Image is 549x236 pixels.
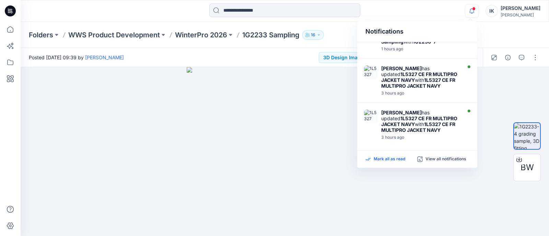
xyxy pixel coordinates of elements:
img: eyJhbGciOiJIUzI1NiIsImtpZCI6IjAiLCJzbHQiOiJzZXMiLCJ0eXAiOiJKV1QifQ.eyJkYXRhIjp7InR5cGUiOiJzdG9yYW... [187,67,383,236]
img: 1L5327 CE FR MULTIPRO JACKET NAVY [364,110,378,123]
a: WinterPro 2026 [175,30,227,40]
p: 16 [311,31,315,39]
div: has updated with [381,110,460,133]
div: IK [486,5,498,17]
span: Posted [DATE] 09:39 by [29,54,124,61]
button: 16 [302,30,324,40]
div: Thursday, August 28, 2025 07:59 [381,91,460,96]
span: BW [521,161,534,174]
p: View all notifications [425,156,466,162]
strong: 1L5327 CE FR MULTIPRO JACKET NAVY [381,77,455,89]
div: has updated with [381,65,460,89]
strong: 1L5327 CE FR MULTIPRO JACKET NAVY [381,115,457,127]
strong: [PERSON_NAME] [381,65,422,71]
a: WWS Product Development [68,30,160,40]
p: 1G2233 Sampling [242,30,300,40]
div: Thursday, August 28, 2025 10:01 [381,47,460,51]
img: 1L5327 CE FR MULTIPRO JACKET NAVY [364,65,378,79]
a: Folders [29,30,53,40]
div: Thursday, August 28, 2025 07:48 [381,135,460,140]
div: [PERSON_NAME] [501,4,540,12]
button: Details [502,52,513,63]
strong: 1L5327 CE FR MULTIPRO JACKET NAVY [381,121,455,133]
div: Notifications [357,21,477,42]
div: [PERSON_NAME] [501,12,540,17]
strong: [PERSON_NAME] [381,110,422,115]
img: 1G2233-4 grading sample, 3D fitting [514,123,540,149]
p: Mark all as read [374,156,405,162]
a: [PERSON_NAME] [85,54,124,60]
strong: 1L5327 CE FR MULTIPRO JACKET NAVY [381,71,457,83]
